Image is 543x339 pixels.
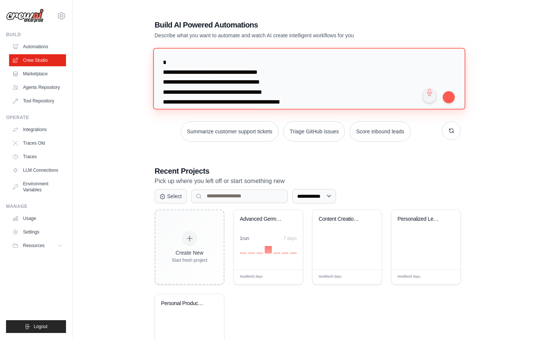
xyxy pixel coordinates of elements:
[9,95,66,107] a: Tool Repository
[155,189,187,203] button: Select
[172,249,207,257] div: Create New
[155,166,461,176] h3: Recent Projects
[282,253,288,253] div: Day 6: 0 executions
[9,137,66,149] a: Traces Old
[155,20,408,30] h1: Build AI Powered Automations
[285,274,291,280] span: Edit
[443,274,449,280] span: Edit
[364,274,370,280] span: Edit
[9,41,66,53] a: Automations
[505,303,543,339] iframe: Chat Widget
[422,89,437,103] button: Click to speak your automation idea
[283,121,345,142] button: Triage GitHub issues
[9,240,66,252] button: Resources
[9,178,66,196] a: Environment Variables
[9,226,66,238] a: Settings
[290,253,297,253] div: Day 7: 0 executions
[240,274,263,279] span: Modified 3 days
[155,176,461,186] p: Pick up where you left off or start something new
[9,54,66,66] a: Crew Studio
[319,274,342,279] span: Modified 3 days
[273,253,280,253] div: Day 5: 0 executions
[9,164,66,176] a: LLM Connections
[34,324,48,330] span: Logout
[505,303,543,339] div: Chat-Widget
[350,121,411,142] button: Score inbound leads
[181,121,279,142] button: Summarize customer support tickets
[155,32,408,39] p: Describe what you want to automate and watch AI create intelligent workflows for you
[240,244,297,253] div: Activity over last 7 days
[256,253,263,253] div: Day 3: 0 executions
[6,320,66,333] button: Logout
[240,216,285,223] div: Advanced German Business Plan Generator with Comprehensive Feasibility Analysis
[442,121,461,140] button: Get new suggestions
[9,212,66,224] a: Usage
[6,9,44,23] img: Logo
[9,68,66,80] a: Marketplace
[248,253,255,253] div: Day 2: 0 executions
[284,235,297,241] div: 7 days
[161,300,207,307] div: Personal Productivity Manager
[6,115,66,121] div: Operate
[240,253,247,253] div: Day 1: 0 executions
[23,243,44,249] span: Resources
[9,151,66,163] a: Traces
[172,257,207,263] div: Start fresh project
[397,274,420,279] span: Modified 3 days
[319,216,364,223] div: Content Creation Pipeline
[9,124,66,136] a: Integrations
[265,246,271,253] div: Day 4: 1 executions
[397,216,443,223] div: Personalized Learning Management System
[9,81,66,93] a: Agents Repository
[240,235,249,241] div: 1 run
[6,203,66,209] div: Manage
[6,32,66,38] div: Build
